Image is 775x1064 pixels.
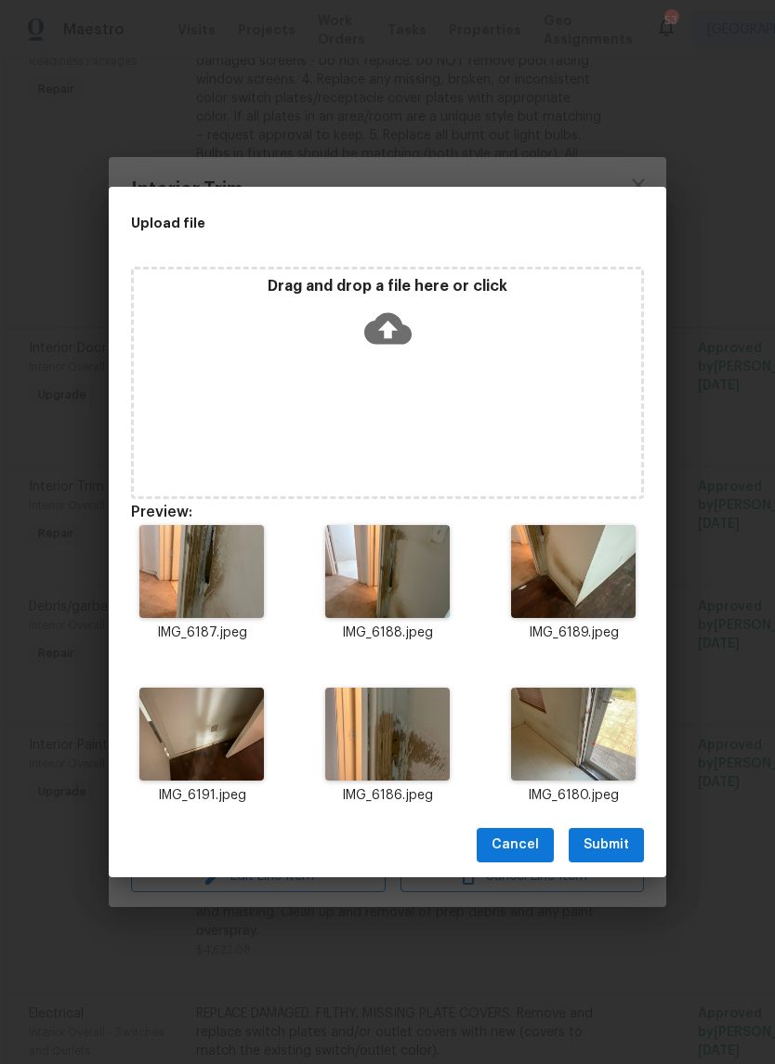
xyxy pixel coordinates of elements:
[317,786,458,806] p: IMG_6186.jpeg
[325,525,449,618] img: 9k=
[131,213,560,233] h2: Upload file
[131,624,272,643] p: IMG_6187.jpeg
[503,786,644,806] p: IMG_6180.jpeg
[503,624,644,643] p: IMG_6189.jpeg
[511,525,635,618] img: 2Q==
[492,834,539,857] span: Cancel
[317,624,458,643] p: IMG_6188.jpeg
[139,688,263,781] img: 9k=
[325,688,449,781] img: 9k=
[139,525,263,618] img: 9k=
[584,834,629,857] span: Submit
[511,688,635,781] img: Z
[477,828,554,862] button: Cancel
[569,828,644,862] button: Submit
[134,277,641,296] p: Drag and drop a file here or click
[131,786,272,806] p: IMG_6191.jpeg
